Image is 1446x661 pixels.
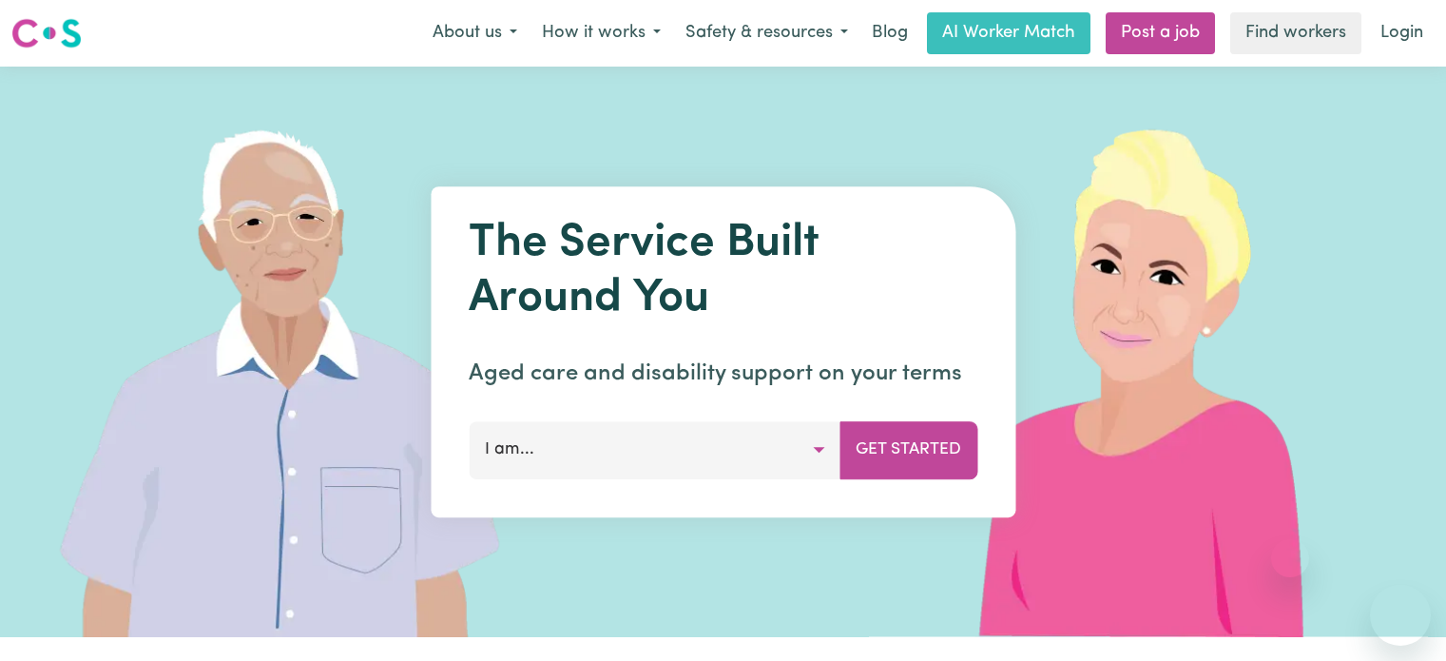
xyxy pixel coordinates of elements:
a: Login [1369,12,1435,54]
h1: The Service Built Around You [469,217,977,326]
a: Post a job [1106,12,1215,54]
p: Aged care and disability support on your terms [469,357,977,391]
a: Careseekers logo [11,11,82,55]
a: AI Worker Match [927,12,1090,54]
iframe: Close message [1271,539,1309,577]
img: Careseekers logo [11,16,82,50]
button: About us [420,13,530,53]
button: Safety & resources [673,13,860,53]
button: I am... [469,421,840,478]
a: Find workers [1230,12,1361,54]
button: How it works [530,13,673,53]
a: Blog [860,12,919,54]
button: Get Started [839,421,977,478]
iframe: Button to launch messaging window [1370,585,1431,646]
